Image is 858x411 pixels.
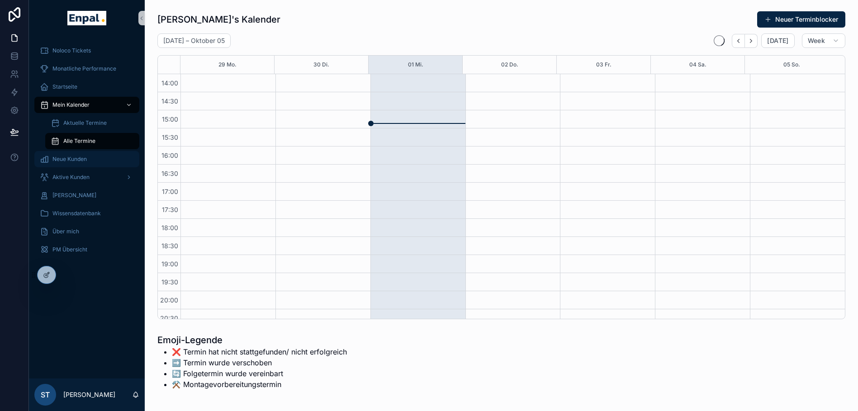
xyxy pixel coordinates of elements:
p: [PERSON_NAME] [63,390,115,399]
li: 🔄️ Folgetermin wurde vereinbart [172,368,347,379]
span: Week [808,37,825,45]
button: Neuer Terminblocker [757,11,845,28]
span: 15:00 [160,115,180,123]
button: 30 Di. [313,56,329,74]
span: Neue Kunden [52,156,87,163]
button: 01 Mi. [408,56,423,74]
span: 18:30 [159,242,180,250]
img: App logo [67,11,106,25]
span: 17:30 [160,206,180,213]
span: 20:30 [158,314,180,322]
span: Monatliche Performance [52,65,116,72]
a: Über mich [34,223,139,240]
li: ❌ Termin hat nicht stattgefunden/ nicht erfolgreich [172,346,347,357]
h1: Emoji-Legende [157,334,347,346]
a: Neue Kunden [34,151,139,167]
button: 03 Fr. [596,56,612,74]
h1: [PERSON_NAME]'s Kalender [157,13,280,26]
span: 18:00 [159,224,180,231]
a: Alle Termine [45,133,139,149]
button: [DATE] [761,33,794,48]
a: Monatliche Performance [34,61,139,77]
span: 14:30 [159,97,180,105]
span: 20:00 [158,296,180,304]
span: Aktuelle Termine [63,119,107,127]
a: Mein Kalender [34,97,139,113]
li: ⚒️ Montagevorbereitungstermin [172,379,347,390]
span: Wissensdatenbank [52,210,101,217]
button: 04 Sa. [689,56,706,74]
span: 14:00 [159,79,180,87]
a: Wissensdatenbank [34,205,139,222]
button: Week [802,33,845,48]
span: [PERSON_NAME] [52,192,96,199]
li: ➡️ Termin wurde verschoben [172,357,347,368]
span: Noloco Tickets [52,47,91,54]
button: 05 So. [783,56,800,74]
button: Back [732,34,745,48]
span: 16:00 [159,151,180,159]
span: Alle Termine [63,137,95,145]
a: Noloco Tickets [34,43,139,59]
span: 16:30 [159,170,180,177]
span: PM Übersicht [52,246,87,253]
span: ST [41,389,50,400]
span: 17:00 [160,188,180,195]
h2: [DATE] – Oktober 05 [163,36,225,45]
span: Mein Kalender [52,101,90,109]
span: Startseite [52,83,77,90]
span: 15:30 [160,133,180,141]
a: Startseite [34,79,139,95]
button: 29 Mo. [218,56,237,74]
span: Über mich [52,228,79,235]
a: PM Übersicht [34,241,139,258]
a: Aktuelle Termine [45,115,139,131]
span: [DATE] [767,37,788,45]
div: scrollable content [29,36,145,269]
a: Aktive Kunden [34,169,139,185]
span: 19:00 [159,260,180,268]
button: Next [745,34,758,48]
button: 02 Do. [501,56,518,74]
span: Aktive Kunden [52,174,90,181]
a: [PERSON_NAME] [34,187,139,203]
span: 19:30 [159,278,180,286]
